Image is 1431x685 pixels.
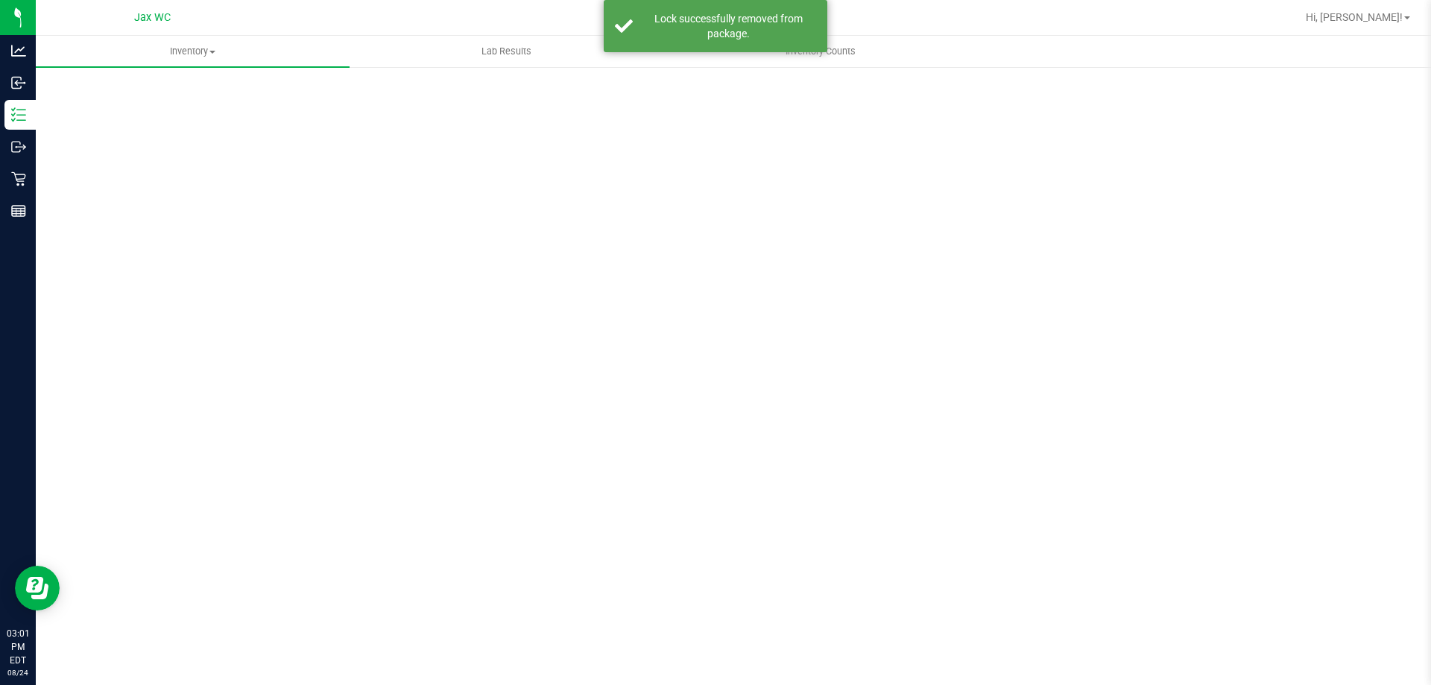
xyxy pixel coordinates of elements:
[11,75,26,90] inline-svg: Inbound
[11,139,26,154] inline-svg: Outbound
[641,11,816,41] div: Lock successfully removed from package.
[134,11,171,24] span: Jax WC
[11,203,26,218] inline-svg: Reports
[11,171,26,186] inline-svg: Retail
[350,36,663,67] a: Lab Results
[36,45,350,58] span: Inventory
[15,566,60,610] iframe: Resource center
[11,107,26,122] inline-svg: Inventory
[1306,11,1403,23] span: Hi, [PERSON_NAME]!
[7,667,29,678] p: 08/24
[461,45,552,58] span: Lab Results
[36,36,350,67] a: Inventory
[11,43,26,58] inline-svg: Analytics
[7,627,29,667] p: 03:01 PM EDT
